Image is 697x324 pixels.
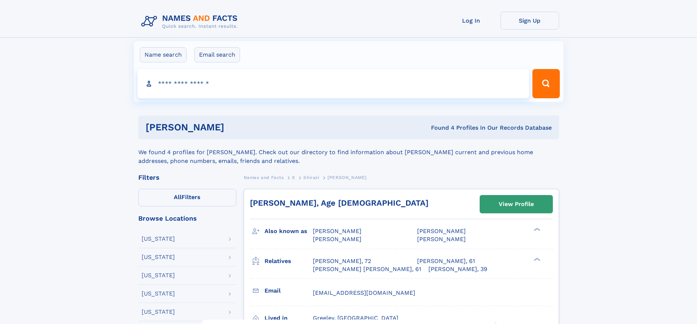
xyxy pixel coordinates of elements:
[313,265,421,273] a: [PERSON_NAME] [PERSON_NAME], 61
[292,175,295,180] span: S
[142,254,175,260] div: [US_STATE]
[138,189,236,206] label: Filters
[138,139,559,165] div: We found 4 profiles for [PERSON_NAME]. Check out our directory to find information about [PERSON_...
[417,257,475,265] a: [PERSON_NAME], 61
[140,47,187,62] label: Name search
[244,173,284,182] a: Names and Facts
[532,227,541,232] div: ❯
[313,289,415,296] span: [EMAIL_ADDRESS][DOMAIN_NAME]
[428,265,487,273] a: [PERSON_NAME], 39
[532,257,541,262] div: ❯
[138,215,236,222] div: Browse Locations
[303,175,319,180] span: Shirazi
[265,285,313,297] h3: Email
[327,175,367,180] span: [PERSON_NAME]
[138,69,529,98] input: search input
[142,309,175,315] div: [US_STATE]
[265,225,313,237] h3: Also known as
[146,123,328,132] h1: [PERSON_NAME]
[250,198,428,207] a: [PERSON_NAME], Age [DEMOGRAPHIC_DATA]
[327,124,552,132] div: Found 4 Profiles In Our Records Database
[532,69,559,98] button: Search Button
[480,195,552,213] a: View Profile
[313,257,371,265] a: [PERSON_NAME], 72
[194,47,240,62] label: Email search
[174,194,181,201] span: All
[142,272,175,278] div: [US_STATE]
[265,255,313,267] h3: Relatives
[442,12,501,30] a: Log In
[142,291,175,297] div: [US_STATE]
[417,236,466,243] span: [PERSON_NAME]
[142,236,175,242] div: [US_STATE]
[303,173,319,182] a: Shirazi
[313,315,398,321] span: Greeley, [GEOGRAPHIC_DATA]
[313,228,361,235] span: [PERSON_NAME]
[417,228,466,235] span: [PERSON_NAME]
[292,173,295,182] a: S
[501,12,559,30] a: Sign Up
[313,236,361,243] span: [PERSON_NAME]
[138,12,244,31] img: Logo Names and Facts
[499,196,534,213] div: View Profile
[138,174,236,181] div: Filters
